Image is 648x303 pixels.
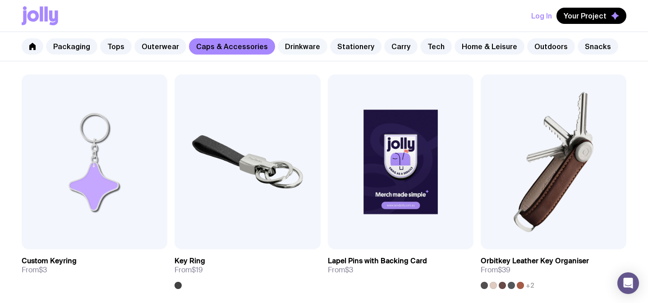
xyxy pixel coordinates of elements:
a: Drinkware [278,38,327,55]
a: Home & Leisure [455,38,524,55]
span: $39 [498,265,510,275]
a: Snacks [578,38,618,55]
h3: Lapel Pins with Backing Card [328,257,427,266]
span: +2 [526,282,534,289]
h3: Key Ring [175,257,205,266]
a: Carry [384,38,418,55]
a: Key RingFrom$19 [175,249,320,289]
span: From [328,266,353,275]
button: Your Project [556,8,626,24]
h3: Custom Keyring [22,257,77,266]
a: Lapel Pins with Backing CardFrom$3 [328,249,473,282]
a: Orbitkey Leather Key OrganiserFrom$39+2 [481,249,626,289]
div: Open Intercom Messenger [617,272,639,294]
a: Custom KeyringFrom$3 [22,249,167,282]
span: From [22,266,47,275]
a: Packaging [46,38,97,55]
a: Stationery [330,38,381,55]
span: Your Project [564,11,607,20]
span: $3 [345,265,353,275]
span: $3 [39,265,47,275]
a: Caps & Accessories [189,38,275,55]
span: From [175,266,203,275]
a: Outerwear [134,38,186,55]
a: Outdoors [527,38,575,55]
span: $19 [192,265,203,275]
span: From [481,266,510,275]
a: Tops [100,38,132,55]
h3: Orbitkey Leather Key Organiser [481,257,589,266]
button: Log In [531,8,552,24]
a: Tech [420,38,452,55]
